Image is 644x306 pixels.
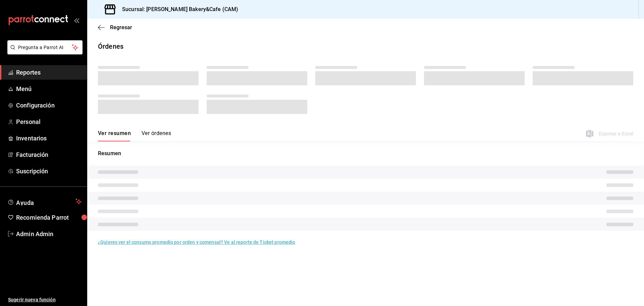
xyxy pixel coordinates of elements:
[16,68,82,77] span: Reportes
[74,17,79,23] button: open_drawer_menu
[16,167,82,176] span: Suscripción
[8,296,82,303] span: Sugerir nueva función
[16,150,82,159] span: Facturación
[16,213,82,222] span: Recomienda Parrot
[98,41,123,51] div: Órdenes
[110,24,132,31] span: Regresar
[16,117,82,126] span: Personal
[16,134,82,143] span: Inventarios
[142,130,171,141] button: Ver órdenes
[117,5,238,13] h3: Sucursal: [PERSON_NAME] Bakery&Cafe (CAM)
[5,49,83,56] a: Pregunta a Parrot AI
[16,84,82,93] span: Menú
[16,101,82,110] span: Configuración
[18,44,72,51] span: Pregunta a Parrot AI
[98,149,633,158] p: Resumen
[98,24,132,31] button: Regresar
[98,130,131,141] button: Ver resumen
[16,229,82,238] span: Admin Admin
[98,239,295,245] a: ¿Quieres ver el consumo promedio por orden y comensal? Ve al reporte de Ticket promedio
[98,130,171,141] div: navigation tabs
[16,198,73,206] span: Ayuda
[7,40,83,54] button: Pregunta a Parrot AI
